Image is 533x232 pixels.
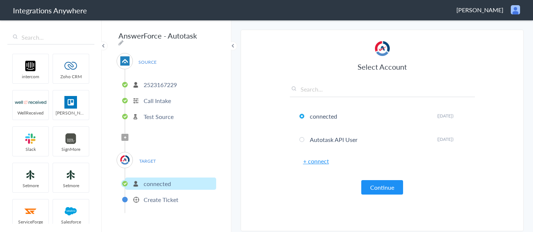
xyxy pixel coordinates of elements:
input: Search... [290,85,475,97]
img: autotask.png [120,155,130,165]
img: setmoreNew.jpg [15,169,46,181]
img: signmore-logo.png [55,132,87,145]
span: Slack [13,146,48,152]
img: slack-logo.svg [15,132,46,145]
p: Call Intake [144,96,171,105]
span: TARGET [133,156,161,166]
span: [PERSON_NAME] [53,110,89,116]
span: Setmore [13,182,48,189]
p: connected [144,179,171,188]
h1: Integrations Anywhere [13,5,87,16]
span: ServiceForge [13,219,48,225]
input: Search... [7,30,94,44]
img: serviceforge-icon.png [15,205,46,218]
a: + connect [303,157,329,165]
img: wr-logo.svg [15,96,46,109]
span: Salesforce [53,219,89,225]
img: af-app-logo.svg [120,56,130,66]
img: autotask.png [375,41,390,56]
img: trello.png [55,96,87,109]
span: WellReceived [13,110,48,116]
img: intercom-logo.svg [15,60,46,72]
span: Setmore [53,182,89,189]
span: intercom [13,73,48,80]
button: Continue [361,180,403,195]
span: [PERSON_NAME] [456,6,503,14]
img: salesforce-logo.svg [55,205,87,218]
span: ([DATE]) [437,113,453,119]
img: user.png [511,5,520,14]
p: Create Ticket [144,195,178,204]
img: setmoreNew.jpg [55,169,87,181]
span: SOURCE [133,57,161,67]
img: zoho-logo.svg [55,60,87,72]
h3: Select Account [290,62,475,72]
span: Zoho CRM [53,73,89,80]
p: 2523167229 [144,80,177,89]
span: SignMore [53,146,89,152]
span: ([DATE]) [437,136,453,142]
p: Test Source [144,112,174,121]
